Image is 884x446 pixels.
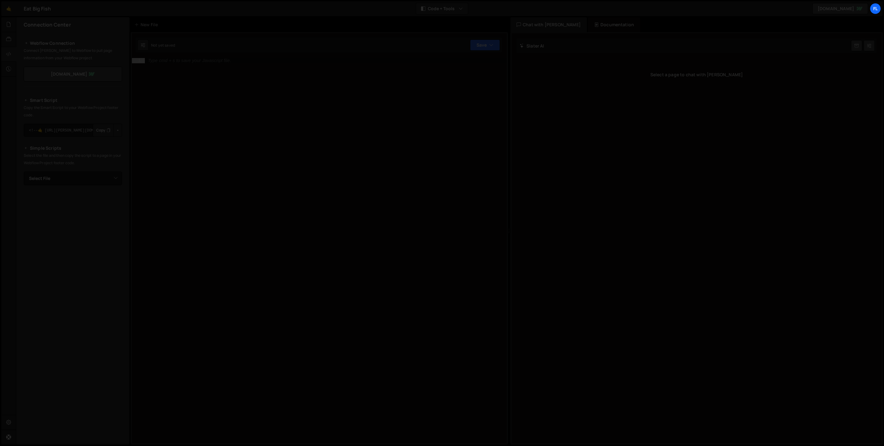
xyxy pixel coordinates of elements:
[1,1,16,16] a: 🤙
[151,43,175,48] div: Not yet saved
[510,17,587,32] div: Chat with [PERSON_NAME]
[588,17,640,32] div: Documentation
[24,104,122,119] p: Copy the Smart Script to your Webflow Project footer code.
[24,97,122,104] h2: Smart Script
[870,3,881,14] a: Fl
[520,43,544,49] h2: Slater AI
[24,47,122,62] p: Connect [PERSON_NAME] to Webflow to pull page information from your Webflow project
[517,62,877,87] div: Select a page to chat with [PERSON_NAME]
[93,124,114,137] button: Copy
[134,22,160,28] div: New File
[148,58,231,63] div: Type cmd + s to save your Javascript file.
[24,40,122,47] h2: Webflow Connection
[24,67,122,81] a: [DOMAIN_NAME]
[24,21,71,28] h2: Connection Center
[470,40,500,51] button: Save
[24,255,123,311] iframe: YouTube video player
[416,3,468,14] button: Code + Tools
[24,124,122,137] textarea: <!--🤙 [URL][PERSON_NAME][DOMAIN_NAME]> <script>document.addEventListener("DOMContentLoaded", func...
[812,3,868,14] a: [DOMAIN_NAME]
[24,144,122,152] h2: Simple Scripts
[93,124,122,137] div: Button group with nested dropdown
[24,195,123,251] iframe: YouTube video player
[24,5,51,12] div: Eat Big Fish
[24,152,122,167] p: Select the file and then copy the script to a page in your Webflow Project footer code.
[132,58,145,63] div: 1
